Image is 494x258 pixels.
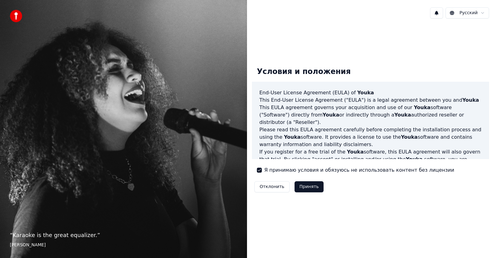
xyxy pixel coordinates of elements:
span: Youka [414,104,430,110]
footer: [PERSON_NAME] [10,242,237,248]
span: Youka [284,134,301,140]
span: Youka [323,112,339,118]
span: Youka [357,90,374,96]
h3: End-User License Agreement (EULA) of [259,89,482,96]
p: This End-User License Agreement ("EULA") is a legal agreement between you and [259,96,482,104]
span: Youka [406,156,423,162]
span: Youka [401,134,418,140]
button: Принять [295,181,324,192]
button: Отклонить [254,181,290,192]
span: Youka [347,149,364,155]
img: youka [10,10,22,22]
div: Условия и положения [252,62,356,82]
p: This EULA agreement governs your acquisition and use of our software ("Software") directly from o... [259,104,482,126]
span: Youka [462,97,479,103]
p: If you register for a free trial of the software, this EULA agreement will also govern that trial... [259,148,482,178]
p: “ Karaoke is the great equalizer. ” [10,231,237,240]
p: Please read this EULA agreement carefully before completing the installation process and using th... [259,126,482,148]
span: Youka [394,112,411,118]
label: Я принимаю условия и обязуюсь не использовать контент без лицензии [264,166,454,174]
